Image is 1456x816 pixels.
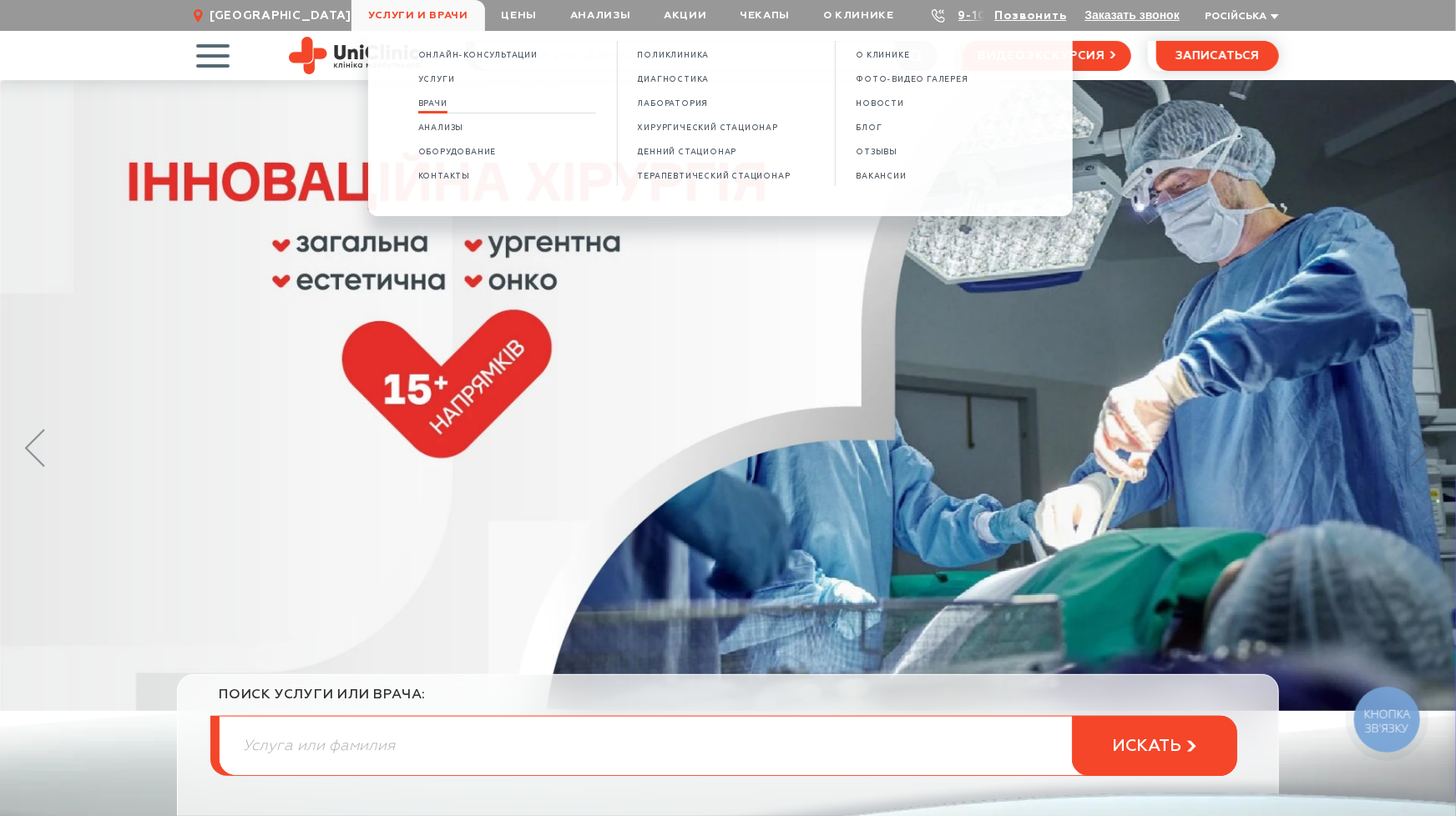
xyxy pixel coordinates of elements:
[1072,716,1237,776] button: искать
[418,169,470,184] a: Контакты
[418,123,464,133] span: Анализы
[638,97,709,111] a: Лаборатория
[1085,8,1180,22] button: Заказать звонок
[638,99,709,108] span: Лаборатория
[418,51,538,60] span: Онлайн-консультации
[638,75,710,84] span: Диагностика
[220,717,1236,775] input: Услуга или фамилия
[219,687,1237,716] div: поиск услуги или врача:
[638,145,737,159] a: Денний стационар
[418,75,455,84] span: Услуги
[958,10,995,22] a: 9-103
[418,48,538,63] a: Онлайн-консультации
[418,99,447,108] span: Врачи
[1113,736,1182,757] span: искать
[856,172,906,181] span: ВАКАНСИИ
[418,148,497,157] span: Оборудование
[638,73,710,87] a: Диагностика
[638,121,778,135] a: Хирургический стационар
[418,172,470,181] span: Контакты
[638,51,710,60] span: Поликлиника
[418,121,464,135] a: Анализы
[856,145,897,159] a: ОТЗЫВЫ
[638,123,778,133] span: Хирургический стационар
[418,73,455,87] a: Услуги
[1156,41,1279,71] button: записаться
[1205,12,1266,22] span: Російська
[856,48,909,63] a: О КЛИНИКЕ
[418,145,497,159] a: Оборудование
[638,48,710,63] a: Поликлиника
[638,169,791,184] a: Терапевтический стационар
[856,148,897,157] span: ОТЗЫВЫ
[1176,50,1260,62] span: записаться
[994,10,1066,22] a: Позвонить
[856,51,909,60] span: О КЛИНИКЕ
[856,121,882,135] a: БЛОГ
[418,97,447,111] a: Врачи
[638,148,737,157] span: Денний стационар
[856,97,904,111] a: НОВОСТИ
[856,169,906,184] a: ВАКАНСИИ
[856,123,882,133] span: БЛОГ
[1364,706,1410,736] span: КНОПКА ЗВ'ЯЗКУ
[856,75,968,84] span: ФОТО-ВИДЕО ГАЛЕРЕЯ
[856,73,968,87] a: ФОТО-ВИДЕО ГАЛЕРЕЯ
[289,37,420,74] img: Site
[638,172,791,181] span: Терапевтический стационар
[856,99,904,108] span: НОВОСТИ
[1201,11,1279,23] button: Російська
[210,8,351,23] span: [GEOGRAPHIC_DATA]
